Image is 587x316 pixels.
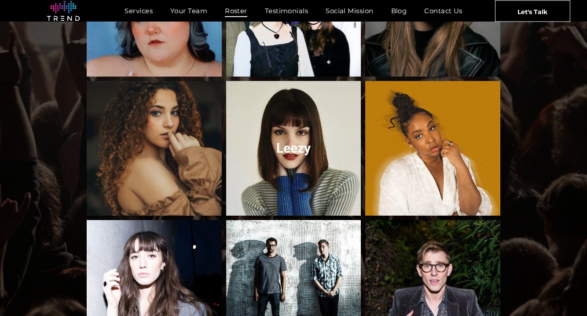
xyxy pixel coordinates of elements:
a: Your Team [161,4,216,17]
a: Leezy [222,77,365,220]
a: Roster [216,4,256,17]
a: Services [116,4,161,17]
a: Testimonials [256,4,317,17]
img: logo [47,1,80,21]
a: Contact Us [415,4,471,17]
a: Social Mission [317,4,382,17]
a: Dossi [87,81,222,216]
span: Let's Talk [517,0,547,22]
a: Blog [382,4,416,17]
a: Breana Marin [365,81,500,216]
iframe: Chat Widget [429,214,587,316]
